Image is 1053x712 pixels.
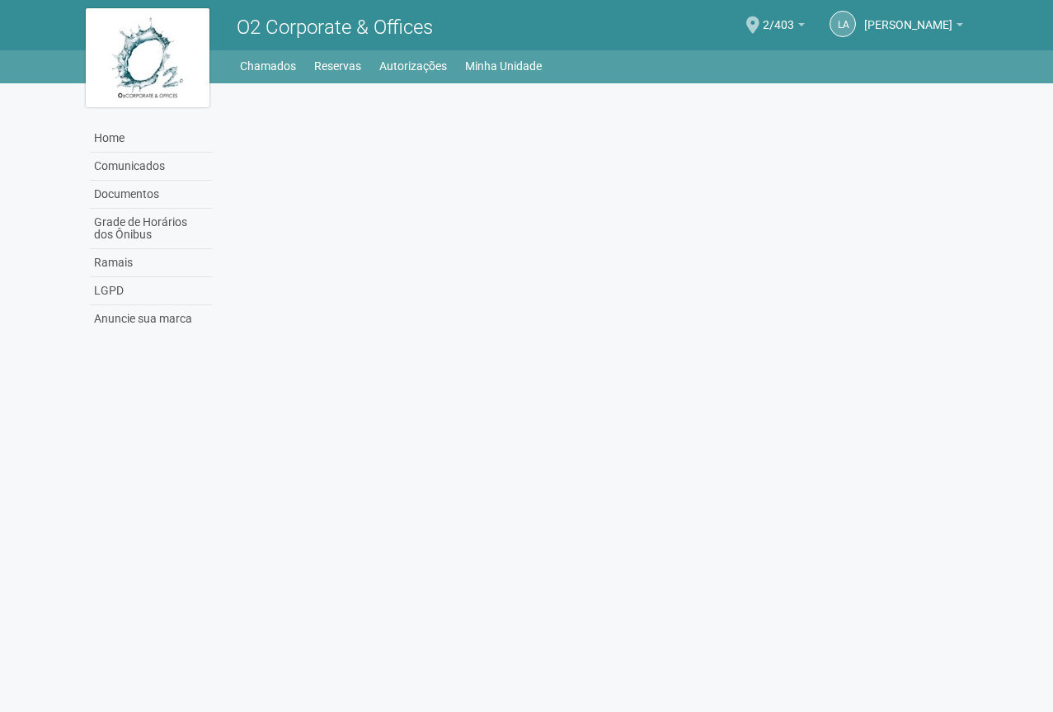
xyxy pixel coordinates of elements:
[90,209,212,249] a: Grade de Horários dos Ônibus
[90,181,212,209] a: Documentos
[90,249,212,277] a: Ramais
[237,16,433,39] span: O2 Corporate & Offices
[240,54,296,78] a: Chamados
[90,125,212,153] a: Home
[90,153,212,181] a: Comunicados
[763,21,805,34] a: 2/403
[465,54,542,78] a: Minha Unidade
[763,2,794,31] span: 2/403
[314,54,361,78] a: Reservas
[830,11,856,37] a: LA
[86,8,209,107] img: logo.jpg
[379,54,447,78] a: Autorizações
[90,305,212,332] a: Anuncie sua marca
[90,277,212,305] a: LGPD
[864,2,952,31] span: Luísa Antunes de Mesquita
[864,21,963,34] a: [PERSON_NAME]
